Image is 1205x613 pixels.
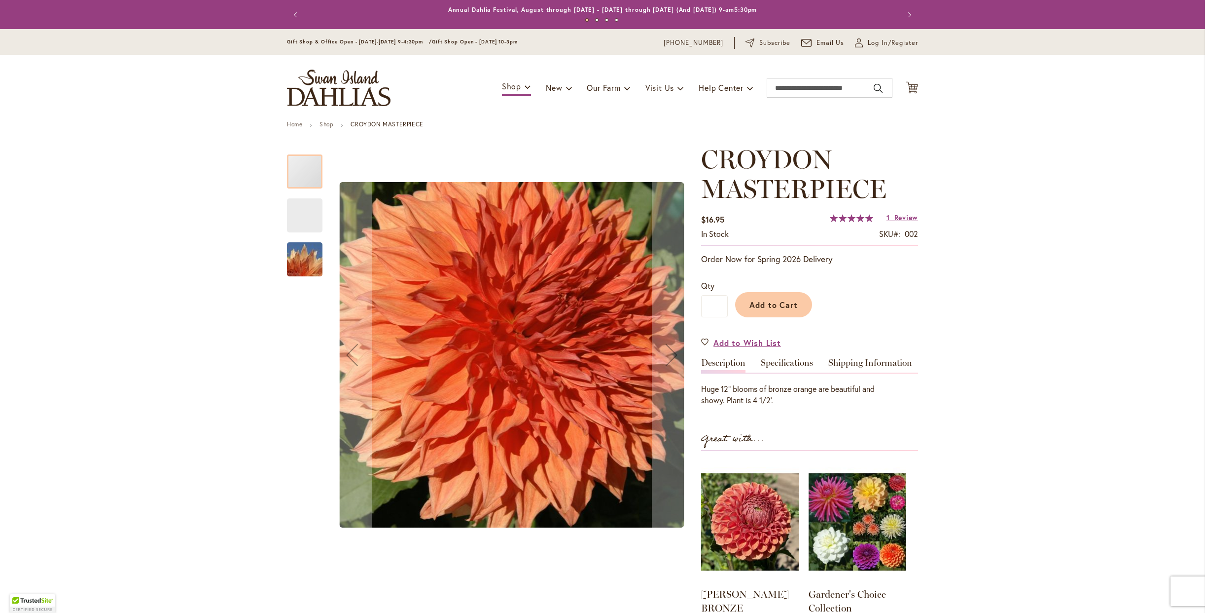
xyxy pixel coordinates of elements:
img: Gardener's Choice Collection [809,461,906,583]
span: Email Us [816,38,845,48]
button: Add to Cart [735,292,812,317]
button: 2 of 4 [595,18,599,22]
a: Email Us [801,38,845,48]
a: [PHONE_NUMBER] [664,38,723,48]
p: Order Now for Spring 2026 Delivery [701,253,918,265]
span: Add to Cart [749,300,798,310]
span: Log In/Register [868,38,918,48]
span: CROYDON MASTERPIECE [701,144,886,204]
img: CORNEL BRONZE [701,461,799,583]
div: 002 [905,229,918,240]
span: Gift Shop & Office Open - [DATE]-[DATE] 9-4:30pm / [287,38,432,45]
button: Next [652,145,691,566]
img: CROYDON MASTERPIECE [340,182,684,528]
span: Help Center [699,82,744,93]
div: 100% [830,214,873,222]
span: $16.95 [701,214,724,225]
div: Huge 12" blooms of bronze orange are beautiful and showy. Plant is 4 1/2'. [701,383,918,406]
div: CROYDON MASTERPIECE [332,145,691,566]
a: Log In/Register [855,38,918,48]
div: Product Images [332,145,737,566]
span: Subscribe [759,38,790,48]
a: Specifications [761,358,813,373]
span: 1 [886,213,890,222]
strong: CROYDON MASTERPIECE [351,120,423,128]
button: 4 of 4 [615,18,618,22]
a: Description [701,358,745,373]
div: CROYDON MASTERPIECE [287,232,322,276]
div: CROYDON MASTERPIECE [287,189,332,232]
a: Shop [319,120,333,128]
div: TrustedSite Certified [10,594,55,613]
div: Availability [701,229,729,240]
span: Add to Wish List [713,337,781,348]
img: CROYDON MASTERPIECE [269,236,340,283]
span: In stock [701,229,729,239]
div: CROYDON MASTERPIECE [287,145,332,189]
button: Next [898,5,918,25]
div: Detailed Product Info [701,358,918,406]
a: Annual Dahlia Festival, August through [DATE] - [DATE] through [DATE] (And [DATE]) 9-am5:30pm [448,6,757,13]
span: Qty [701,280,714,291]
a: store logo [287,70,390,106]
button: Previous [332,145,372,566]
a: Home [287,120,302,128]
span: Visit Us [645,82,674,93]
span: Gift Shop Open - [DATE] 10-3pm [432,38,518,45]
button: 1 of 4 [585,18,589,22]
button: Previous [287,5,307,25]
a: 1 Review [886,213,918,222]
strong: Great with... [701,431,764,447]
a: Shipping Information [828,358,912,373]
button: 3 of 4 [605,18,608,22]
span: New [546,82,562,93]
span: Our Farm [587,82,620,93]
strong: SKU [879,229,900,239]
a: Subscribe [745,38,790,48]
a: Add to Wish List [701,337,781,348]
span: Review [894,213,918,222]
span: Shop [502,81,521,91]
